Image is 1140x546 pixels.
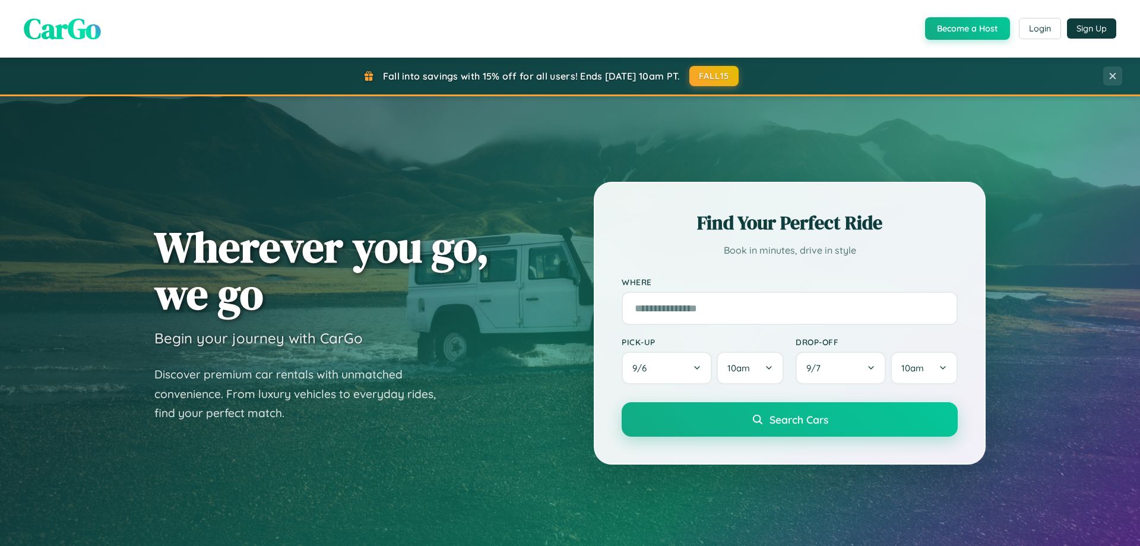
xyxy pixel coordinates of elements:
[891,352,958,384] button: 10am
[383,70,680,82] span: Fall into savings with 15% off for all users! Ends [DATE] 10am PT.
[154,365,451,423] p: Discover premium car rentals with unmatched convenience. From luxury vehicles to everyday rides, ...
[622,402,958,437] button: Search Cars
[796,352,886,384] button: 9/7
[632,362,653,374] span: 9 / 6
[24,9,101,48] span: CarGo
[622,352,712,384] button: 9/6
[925,17,1010,40] button: Become a Host
[806,362,826,374] span: 9 / 7
[727,362,750,374] span: 10am
[796,337,958,347] label: Drop-off
[622,277,958,287] label: Where
[1067,18,1116,39] button: Sign Up
[154,223,489,317] h1: Wherever you go, we go
[689,66,739,86] button: FALL15
[622,337,784,347] label: Pick-up
[622,210,958,236] h2: Find Your Perfect Ride
[1019,18,1061,39] button: Login
[622,242,958,259] p: Book in minutes, drive in style
[717,352,784,384] button: 10am
[154,329,363,347] h3: Begin your journey with CarGo
[769,413,828,426] span: Search Cars
[901,362,924,374] span: 10am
